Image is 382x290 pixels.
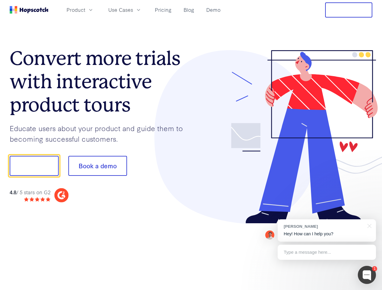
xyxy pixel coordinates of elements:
button: Free Trial [325,2,372,18]
div: [PERSON_NAME] [284,224,364,229]
a: Blog [181,5,197,15]
a: Pricing [152,5,174,15]
p: Educate users about your product and guide them to becoming successful customers. [10,123,191,144]
div: Type a message here... [278,245,376,260]
img: Mark Spera [265,230,274,240]
button: Book a demo [68,156,127,176]
p: Hey! How can I help you? [284,231,370,237]
a: Home [10,6,48,14]
a: Demo [204,5,223,15]
div: / 5 stars on G2 [10,188,51,196]
button: Use Cases [105,5,145,15]
strong: 4.8 [10,188,16,195]
button: Product [63,5,97,15]
div: 1 [372,266,377,271]
span: Product [67,6,85,14]
button: Show me! [10,156,59,176]
span: Use Cases [108,6,133,14]
h1: Convert more trials with interactive product tours [10,47,191,116]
